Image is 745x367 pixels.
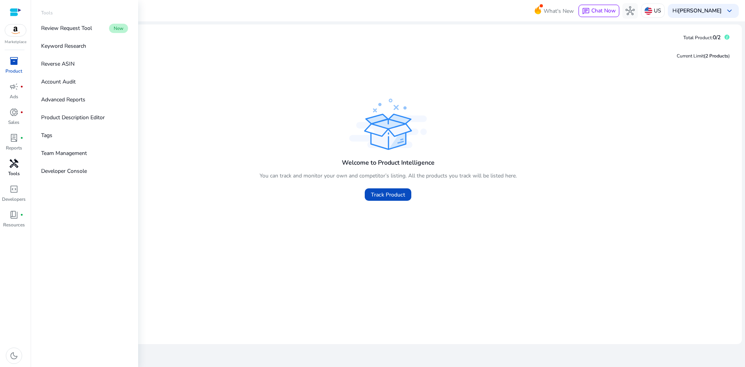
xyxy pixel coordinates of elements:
[349,99,427,150] img: track_product.svg
[6,144,22,151] p: Reports
[20,85,23,88] span: fiber_manual_record
[9,184,19,194] span: code_blocks
[109,24,128,33] span: New
[41,149,87,157] p: Team Management
[677,52,730,59] div: Current Limit )
[20,213,23,216] span: fiber_manual_record
[672,8,722,14] p: Hi
[544,4,574,18] span: What's New
[591,7,616,14] span: Chat Now
[41,42,86,50] p: Keyword Research
[20,136,23,139] span: fiber_manual_record
[9,159,19,168] span: handyman
[41,167,87,175] p: Developer Console
[625,6,635,16] span: hub
[9,351,19,360] span: dark_mode
[8,170,20,177] p: Tools
[41,96,85,104] p: Advanced Reports
[41,131,52,139] p: Tags
[41,9,53,16] p: Tools
[342,159,435,167] h4: Welcome to Product Intelligence
[713,34,721,41] span: 0/2
[5,39,26,45] p: Marketplace
[9,108,19,117] span: donut_small
[683,35,713,41] span: Total Product:
[9,56,19,66] span: inventory_2
[3,221,25,228] p: Resources
[2,196,26,203] p: Developers
[41,60,74,68] p: Reverse ASIN
[41,24,92,32] p: Review Request Tool
[645,7,652,15] img: us.svg
[678,7,722,14] b: [PERSON_NAME]
[579,5,619,17] button: chatChat Now
[5,24,26,36] img: amazon.svg
[725,6,734,16] span: keyboard_arrow_down
[9,133,19,143] span: lab_profile
[20,111,23,114] span: fiber_manual_record
[371,191,405,199] span: Track Product
[5,68,22,75] p: Product
[10,93,18,100] p: Ads
[260,172,517,180] p: You can track and monitor your own and competitor’s listing. All the products you track will be l...
[9,82,19,91] span: campaign
[582,7,590,15] span: chat
[9,210,19,219] span: book_4
[41,113,105,122] p: Product Description Editor
[8,119,19,126] p: Sales
[41,78,76,86] p: Account Audit
[654,4,661,17] p: US
[704,53,728,59] span: (2 Products
[622,3,638,19] button: hub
